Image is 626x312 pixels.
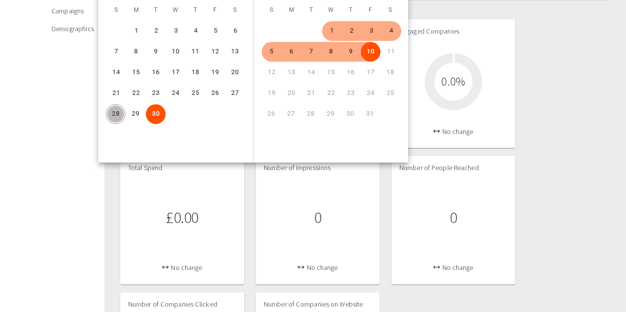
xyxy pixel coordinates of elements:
button: Sep 14, 2025 [106,63,126,83]
button: Sep 10, 2025 [166,42,186,62]
button: Sep 16, 2025 [146,63,166,83]
button: Sep 2, 2025 [146,21,166,41]
button: Oct 8, 2025 [321,42,340,62]
button: Oct 9, 2025 [340,42,360,62]
button: Sep 20, 2025 [225,63,245,83]
span: M [283,0,300,20]
h4: No change [128,264,236,272]
button: Sep 21, 2025 [106,84,126,103]
h4: Total Spend [128,164,236,173]
button: Sep 27, 2025 [225,84,245,103]
button: Sep 9, 2025 [146,42,166,62]
button: Oct 7, 2025 [301,42,321,62]
button: Sep 25, 2025 [186,84,205,103]
button: Sep 3, 2025 [166,21,186,41]
span: S [107,0,125,20]
h1: 0 [314,209,322,227]
button: Oct 5, 2025 [261,42,281,62]
h4: Number of Companies Clicked [128,300,236,309]
h4: Number of Impressions [264,164,372,173]
button: Sep 1, 2025 [127,21,146,41]
span: Demographics [51,24,96,34]
span: W [322,0,340,20]
button: Sep 6, 2025 [226,21,245,41]
button: Oct 4, 2025 [381,21,401,41]
button: Oct 2, 2025 [341,21,361,41]
button: Sep 17, 2025 [166,63,186,83]
h2: 0.0 % [441,75,465,89]
h4: Number of Companies on Website [264,300,372,309]
button: Oct 1, 2025 [322,21,341,41]
span: F [206,0,224,20]
button: Oct 10, 2025 [360,42,380,62]
button: Sep 22, 2025 [126,84,146,103]
span: F [362,0,380,20]
h4: Number of People Reached [399,164,507,173]
button: Sep 5, 2025 [206,21,226,41]
button: Sep 29, 2025 [125,104,145,124]
button: Sep 15, 2025 [126,63,146,83]
h1: 0 [450,209,457,227]
span: T [342,0,360,20]
span: Campaigns [51,6,96,16]
h1: £0.00 [166,209,198,227]
button: Sep 11, 2025 [186,42,205,62]
span: S [226,0,244,20]
span: T [302,0,320,20]
span: M [127,0,145,20]
button: Sep 7, 2025 [106,42,126,62]
button: Sep 24, 2025 [166,84,186,103]
button: Sep 28, 2025 [105,104,125,124]
button: Sep 18, 2025 [186,63,205,83]
button: Sep 8, 2025 [126,42,146,62]
span: W [167,0,185,20]
button: Sep 30, 2025 [145,104,165,124]
h4: No change [399,264,507,272]
button: Sep 23, 2025 [146,84,166,103]
button: Oct 3, 2025 [361,21,381,41]
span: T [147,0,165,20]
span: S [382,0,399,20]
h4: Engaged Companies [399,27,507,36]
span: T [187,0,204,20]
button: Sep 26, 2025 [205,84,225,103]
button: Oct 6, 2025 [281,42,301,62]
button: Sep 4, 2025 [186,21,206,41]
span: S [263,0,281,20]
button: Sep 19, 2025 [205,63,225,83]
button: Sep 12, 2025 [205,42,225,62]
h4: No change [264,264,372,272]
button: Sep 13, 2025 [225,42,245,62]
h4: No change [399,128,507,136]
